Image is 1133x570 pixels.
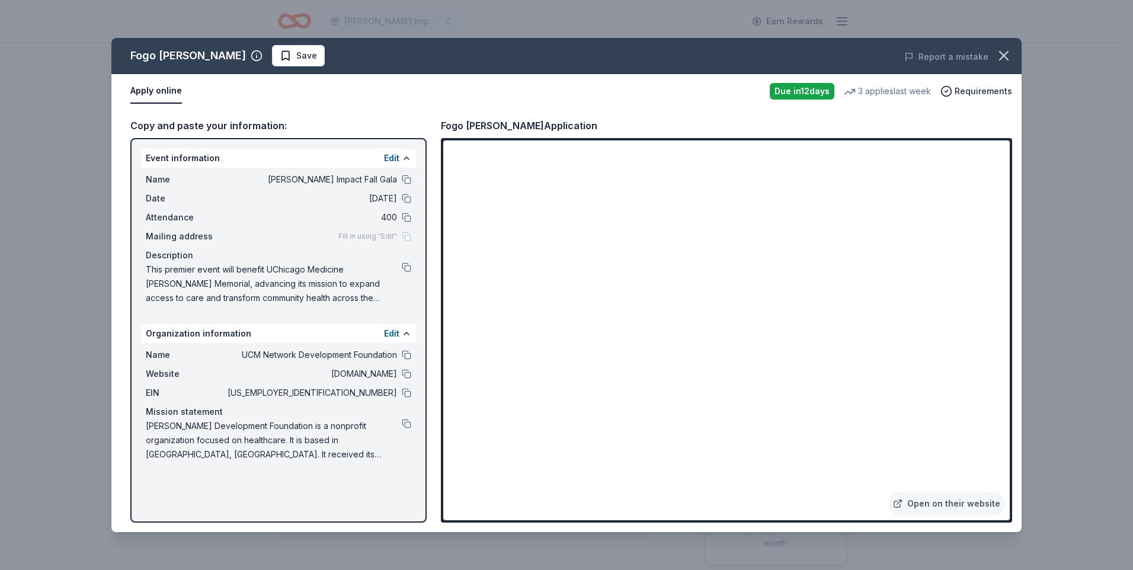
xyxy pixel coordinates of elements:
div: Copy and paste your information: [130,118,427,133]
span: Name [146,172,225,187]
span: [PERSON_NAME] Impact Fall Gala [225,172,397,187]
div: 3 applies last week [844,84,931,98]
span: [PERSON_NAME] Development Foundation is a nonprofit organization focused on healthcare. It is bas... [146,419,402,462]
a: Open on their website [888,492,1005,515]
span: Save [296,49,317,63]
span: Date [146,191,225,206]
span: 400 [225,210,397,225]
button: Apply online [130,79,182,104]
div: Mission statement [146,405,411,419]
button: Save [272,45,325,66]
button: Edit [384,326,399,341]
span: Website [146,367,225,381]
div: Description [146,248,411,262]
span: Fill in using "Edit" [338,232,397,241]
span: [DATE] [225,191,397,206]
span: Attendance [146,210,225,225]
button: Requirements [940,84,1012,98]
div: Fogo [PERSON_NAME] Application [441,118,597,133]
span: UCM Network Development Foundation [225,348,397,362]
span: Mailing address [146,229,225,244]
button: Report a mistake [904,50,988,64]
span: [DOMAIN_NAME] [225,367,397,381]
span: EIN [146,386,225,400]
span: Requirements [955,84,1012,98]
div: Organization information [141,324,416,343]
button: Edit [384,151,399,165]
span: Name [146,348,225,362]
div: Due in 12 days [770,83,834,100]
span: [US_EMPLOYER_IDENTIFICATION_NUMBER] [225,386,397,400]
div: Fogo [PERSON_NAME] [130,46,246,65]
span: This premier event will benefit UChicago Medicine [PERSON_NAME] Memorial, advancing its mission t... [146,262,402,305]
div: Event information [141,149,416,168]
